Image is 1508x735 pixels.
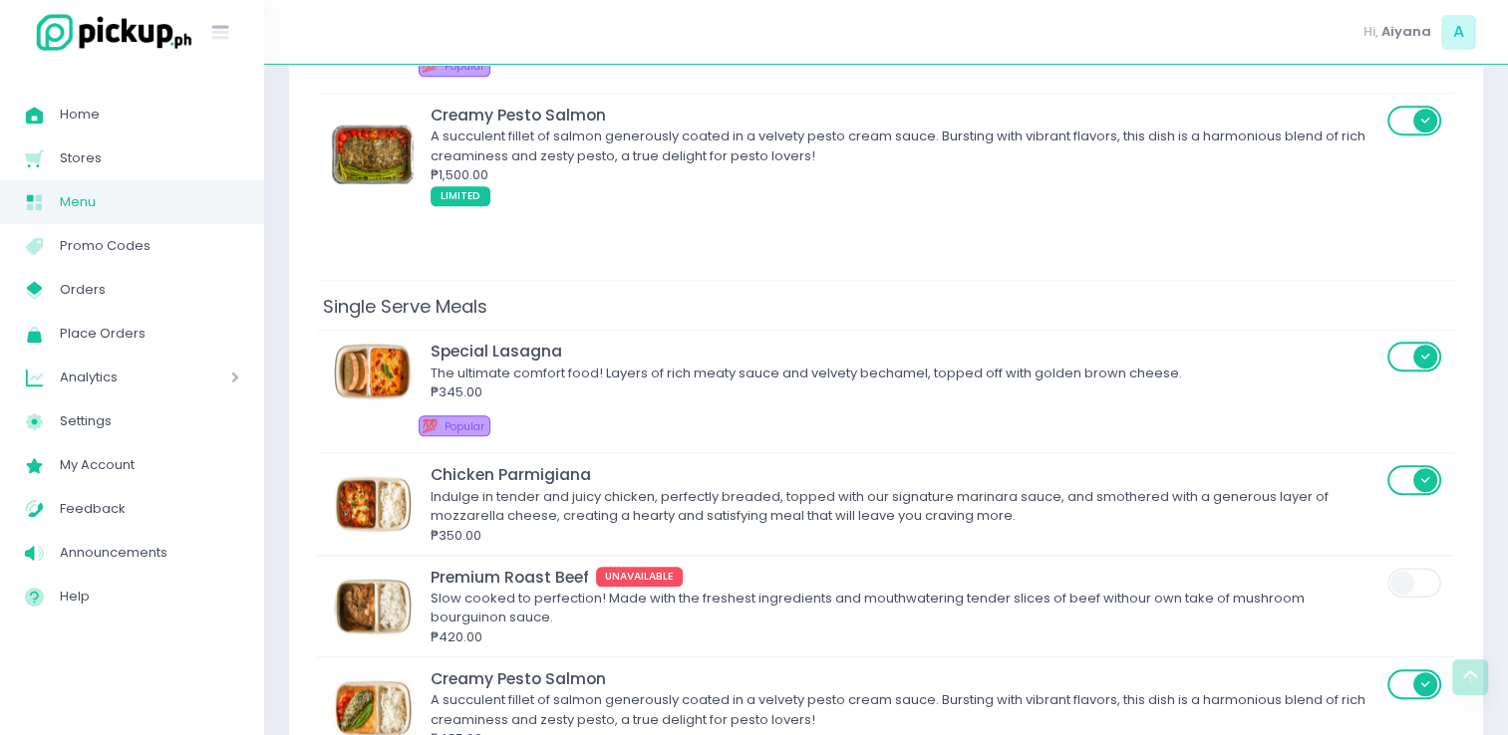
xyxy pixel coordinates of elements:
span: Announcements [60,540,239,566]
span: Stores [60,145,239,171]
span: UNAVAILABLE [596,567,684,587]
div: Indulge in tender and juicy chicken, perfectly breaded, topped with our signature marinara sauce,... [431,487,1381,526]
span: Settings [60,408,239,434]
div: ₱345.00 [431,382,1381,402]
div: ₱1,500.00 [431,165,1381,185]
div: Premium Roast Beef [431,566,1381,589]
div: Special Lasagna [431,340,1381,363]
span: LIMITED [431,186,490,206]
div: ₱420.00 [431,627,1381,647]
img: logo [25,11,194,54]
div: Creamy Pesto Salmon [431,667,1381,690]
span: Single Serve Meals [318,289,492,324]
div: The ultimate comfort food! Layers of rich meaty sauce and velvety bechamel, topped off with golde... [431,364,1381,383]
span: Popular [445,419,484,434]
span: Analytics [60,365,174,390]
img: Premium Roast Beef [328,577,418,636]
span: Feedback [60,496,239,522]
img: Creamy Pesto Salmon [328,124,418,184]
span: 💯 [422,56,438,75]
div: Slow cooked to perfection! Made with the freshest ingredients and mouthwatering tender slices of ... [431,589,1381,627]
span: Promo Codes [60,233,239,259]
div: ₱350.00 [431,526,1381,546]
span: Aiyana [1381,22,1431,42]
td: Creamy Pesto SalmonCreamy Pesto SalmonA succulent fillet of salmon generously coated in a velvety... [318,94,1454,216]
td: Premium Roast BeefPremium Roast BeefUNAVAILABLESlow cooked to perfection! Made with the freshest ... [318,555,1454,656]
span: Orders [60,277,239,303]
div: A succulent fillet of salmon generously coated in a velvety pesto cream sauce. Bursting with vibr... [431,126,1381,165]
img: Chicken Parmigiana [328,474,418,534]
div: Chicken Parmigiana [431,463,1381,486]
span: Help [60,584,239,610]
span: Popular [445,59,484,74]
span: Menu [60,189,239,215]
span: Place Orders [60,321,239,347]
td: Chicken ParmigianaChicken ParmigianaIndulge in tender and juicy chicken, perfectly breaded, toppe... [318,453,1454,555]
img: Special Lasagna [328,342,418,401]
div: A succulent fillet of salmon generously coated in a velvety pesto cream sauce. Bursting with vibr... [431,690,1381,729]
span: My Account [60,452,239,478]
span: 💯 [422,416,438,435]
div: Creamy Pesto Salmon [431,104,1381,126]
span: A [1441,15,1476,50]
span: Home [60,102,239,127]
span: Hi, [1363,22,1378,42]
td: Special LasagnaSpecial LasagnaThe ultimate comfort food! Layers of rich meaty sauce and velvety b... [318,330,1454,453]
